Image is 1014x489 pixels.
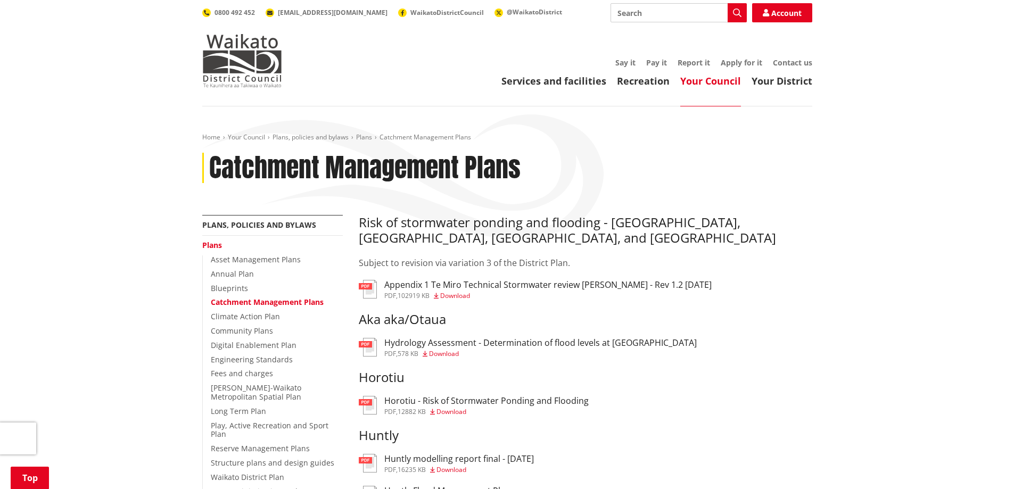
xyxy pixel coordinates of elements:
h3: Huntly modelling report final - [DATE] [384,454,534,464]
div: , [384,293,712,299]
h3: Appendix 1 Te Miro Technical Stormwater review [PERSON_NAME] - Rev 1.2 [DATE] [384,280,712,290]
a: Reserve Management Plans [211,443,310,453]
a: Asset Management Plans [211,254,301,264]
a: Plans [202,240,222,250]
a: Your Council [680,74,741,87]
span: 12882 KB [398,407,426,416]
h3: Horotiu - Risk of Stormwater Ponding and Flooding [384,396,589,406]
h1: Catchment Management Plans [209,153,521,184]
div: , [384,409,589,415]
a: Play, Active Recreation and Sport Plan [211,420,328,440]
h3: Huntly [359,428,812,443]
a: Home [202,132,220,142]
img: document-pdf.svg [359,396,377,415]
img: document-pdf.svg [359,338,377,357]
span: Download [436,407,466,416]
div: , [384,351,697,357]
a: Pay it [646,57,667,68]
input: Search input [611,3,747,22]
span: pdf [384,291,396,300]
img: Waikato District Council - Te Kaunihera aa Takiwaa o Waikato [202,34,282,87]
a: Your Council [228,132,265,142]
a: Blueprints [211,283,248,293]
a: @WaikatoDistrict [494,7,562,16]
a: Contact us [773,57,812,68]
span: Download [440,291,470,300]
a: Fees and charges [211,368,273,378]
a: Say it [615,57,636,68]
a: Climate Action Plan [211,311,280,321]
h3: Risk of stormwater ponding and flooding - [GEOGRAPHIC_DATA], [GEOGRAPHIC_DATA], [GEOGRAPHIC_DATA]... [359,215,812,246]
span: pdf [384,465,396,474]
span: Download [436,465,466,474]
span: @WaikatoDistrict [507,7,562,16]
a: Recreation [617,74,670,87]
span: pdf [384,407,396,416]
span: pdf [384,349,396,358]
span: 102919 KB [398,291,430,300]
img: document-pdf.svg [359,280,377,299]
span: 578 KB [398,349,418,358]
p: Subject to revision via variation 3 of the District Plan. [359,256,812,269]
a: Appendix 1 Te Miro Technical Stormwater review [PERSON_NAME] - Rev 1.2 [DATE] pdf,102919 KB Download [359,280,712,299]
span: Download [429,349,459,358]
a: WaikatoDistrictCouncil [398,8,484,17]
a: Digital Enablement Plan [211,340,296,350]
a: Community Plans [211,326,273,336]
a: [PERSON_NAME]-Waikato Metropolitan Spatial Plan [211,383,301,402]
span: Catchment Management Plans [380,132,471,142]
a: 0800 492 452 [202,8,255,17]
a: Plans, policies and bylaws [273,132,349,142]
span: WaikatoDistrictCouncil [410,8,484,17]
span: 16235 KB [398,465,426,474]
a: Plans, policies and bylaws [202,220,316,230]
img: document-pdf.svg [359,454,377,473]
a: Annual Plan [211,269,254,279]
a: Services and facilities [501,74,606,87]
a: [EMAIL_ADDRESS][DOMAIN_NAME] [266,8,388,17]
a: Report it [678,57,710,68]
a: Account [752,3,812,22]
a: Horotiu - Risk of Stormwater Ponding and Flooding pdf,12882 KB Download [359,396,589,415]
a: Waikato District Plan [211,472,284,482]
a: Structure plans and design guides [211,458,334,468]
a: Plans [356,132,372,142]
a: Hydrology Assessment - Determination of flood levels at [GEOGRAPHIC_DATA] pdf,578 KB Download [359,338,697,357]
a: Apply for it [721,57,762,68]
a: Top [11,467,49,489]
h3: Hydrology Assessment - Determination of flood levels at [GEOGRAPHIC_DATA] [384,338,697,348]
span: 0800 492 452 [215,8,255,17]
a: Your District [752,74,812,87]
h3: Aka aka/Otaua [359,312,812,327]
a: Long Term Plan [211,406,266,416]
div: , [384,467,534,473]
nav: breadcrumb [202,133,812,142]
a: Catchment Management Plans [211,297,324,307]
a: Engineering Standards [211,354,293,364]
h3: Horotiu [359,370,812,385]
a: Huntly modelling report final - [DATE] pdf,16235 KB Download [359,454,534,473]
span: [EMAIL_ADDRESS][DOMAIN_NAME] [278,8,388,17]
